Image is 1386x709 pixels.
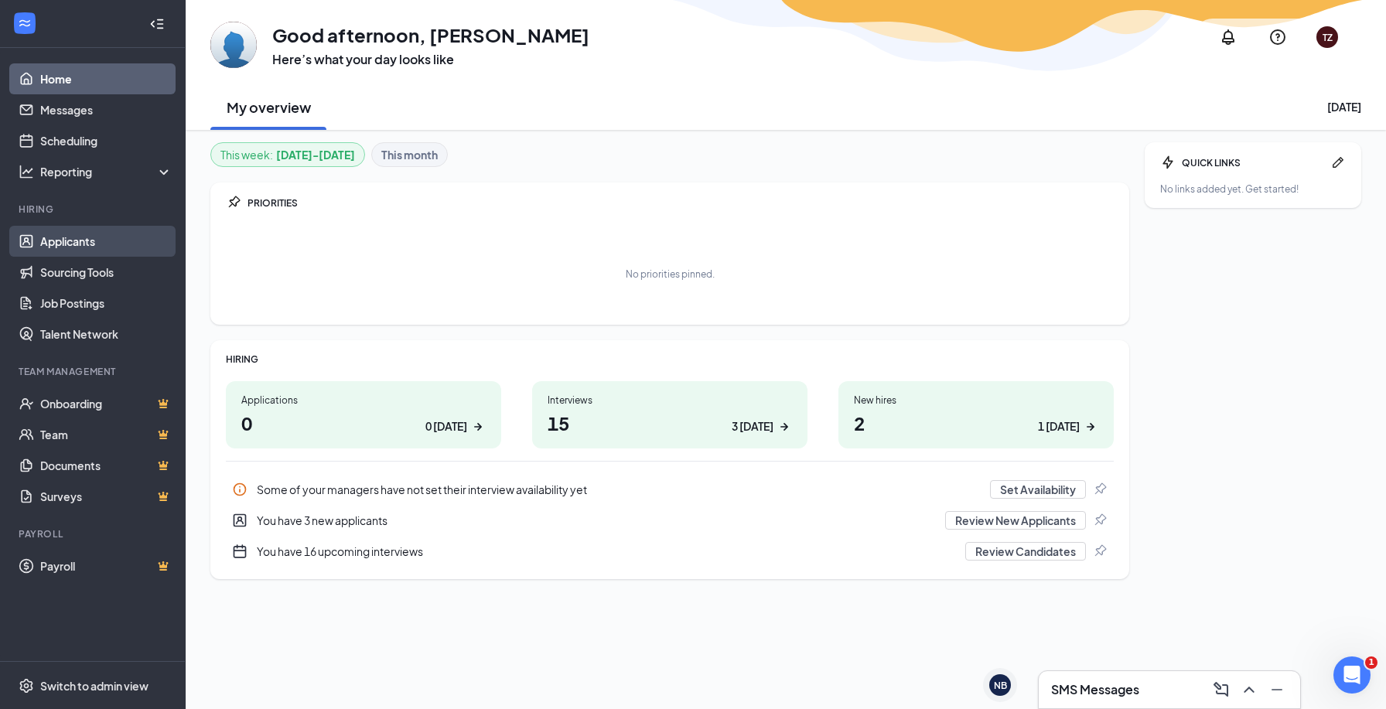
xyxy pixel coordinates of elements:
h1: 2 [854,410,1098,436]
span: 1 [1365,656,1377,669]
div: 0 [DATE] [425,418,467,435]
div: Interviews [548,394,792,407]
button: Review New Applicants [945,511,1086,530]
svg: WorkstreamLogo [17,15,32,31]
h3: SMS Messages [1051,681,1139,698]
div: TZ [1323,31,1333,44]
div: Payroll [19,527,169,540]
a: Job Postings [40,288,172,319]
a: OnboardingCrown [40,388,172,419]
button: ComposeMessage [1207,677,1232,702]
div: Reporting [40,164,173,179]
h1: 15 [548,410,792,436]
div: You have 16 upcoming interviews [226,536,1114,567]
button: Review Candidates [965,542,1086,561]
div: [DATE] [1327,99,1361,114]
svg: ArrowRight [777,419,792,435]
svg: QuestionInfo [1268,28,1287,46]
a: Messages [40,94,172,125]
div: Some of your managers have not set their interview availability yet [257,482,981,497]
svg: ArrowRight [470,419,486,435]
svg: Info [232,482,247,497]
div: New hires [854,394,1098,407]
div: QUICK LINKS [1182,156,1324,169]
svg: ComposeMessage [1212,680,1231,699]
a: Interviews153 [DATE]ArrowRight [532,381,807,448]
div: This week : [220,146,355,163]
svg: Bolt [1160,155,1176,170]
button: Set Availability [990,480,1086,499]
div: Switch to admin view [40,678,148,694]
a: Applications00 [DATE]ArrowRight [226,381,501,448]
svg: ChevronUp [1240,680,1258,699]
img: Trey Zhou [210,22,257,68]
button: Minimize [1263,677,1288,702]
button: ChevronUp [1235,677,1260,702]
div: HIRING [226,353,1114,366]
h1: 0 [241,410,486,436]
a: SurveysCrown [40,481,172,512]
a: Applicants [40,226,172,257]
div: You have 16 upcoming interviews [257,544,956,559]
div: Applications [241,394,486,407]
div: Hiring [19,203,169,216]
svg: Pin [1092,513,1108,528]
a: CalendarNewYou have 16 upcoming interviewsReview CandidatesPin [226,536,1114,567]
a: Scheduling [40,125,172,156]
div: 3 [DATE] [732,418,773,435]
svg: Analysis [19,164,34,179]
svg: Collapse [149,16,165,32]
div: No links added yet. Get started! [1160,182,1346,196]
a: DocumentsCrown [40,450,172,481]
svg: Minimize [1268,680,1286,699]
b: [DATE] - [DATE] [276,146,355,163]
svg: Pin [1092,544,1108,559]
a: PayrollCrown [40,550,172,581]
div: You have 3 new applicants [226,505,1114,536]
a: New hires21 [DATE]ArrowRight [838,381,1114,448]
div: NB [994,679,1007,692]
svg: ArrowRight [1083,419,1098,435]
iframe: Intercom live chat [1333,656,1371,694]
div: Some of your managers have not set their interview availability yet [226,474,1114,505]
b: This month [381,146,438,163]
a: Talent Network [40,319,172,349]
h2: My overview [227,97,311,117]
svg: Pin [1092,482,1108,497]
div: Team Management [19,365,169,378]
div: You have 3 new applicants [257,513,936,528]
svg: Settings [19,678,34,694]
div: No priorities pinned. [626,268,715,281]
svg: Notifications [1219,28,1237,46]
div: PRIORITIES [247,196,1114,210]
svg: CalendarNew [232,544,247,559]
a: UserEntityYou have 3 new applicantsReview New ApplicantsPin [226,505,1114,536]
a: InfoSome of your managers have not set their interview availability yetSet AvailabilityPin [226,474,1114,505]
svg: UserEntity [232,513,247,528]
a: Sourcing Tools [40,257,172,288]
svg: Pin [226,195,241,210]
h3: Here’s what your day looks like [272,51,589,68]
h1: Good afternoon, [PERSON_NAME] [272,22,589,48]
a: TeamCrown [40,419,172,450]
a: Home [40,63,172,94]
div: 1 [DATE] [1038,418,1080,435]
svg: Pen [1330,155,1346,170]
